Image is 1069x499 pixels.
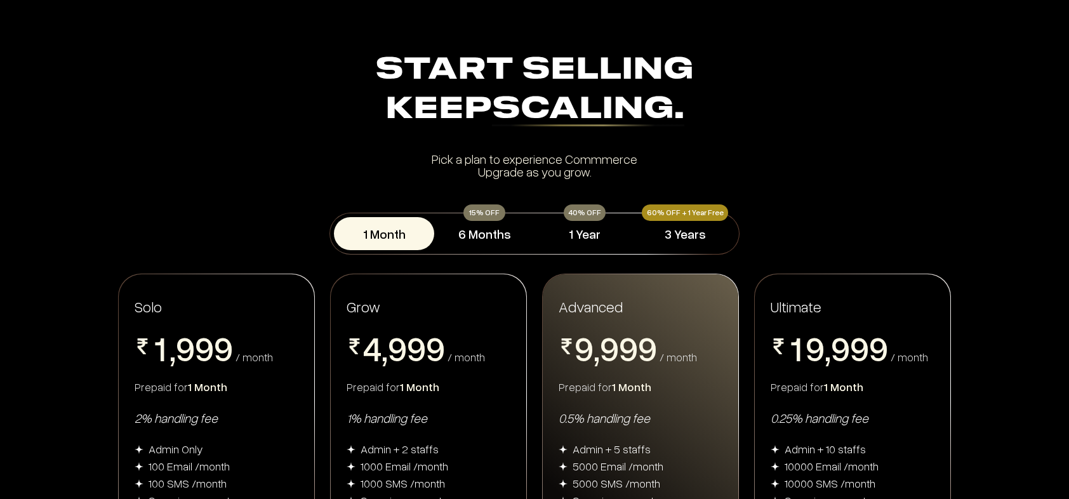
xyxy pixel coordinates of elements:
[214,331,233,365] span: 9
[787,365,806,399] span: 2
[642,204,728,221] div: 60% OFF + 1 Year Free
[806,331,825,365] span: 9
[135,379,298,394] div: Prepaid for
[559,462,568,471] img: img
[850,331,869,365] span: 9
[559,479,568,488] img: img
[463,204,505,221] div: 15% OFF
[492,95,684,126] div: Scaling.
[559,409,722,426] div: 0.5% handling fee
[347,445,355,454] img: img
[771,445,780,454] img: img
[176,331,195,365] span: 9
[135,479,143,488] img: img
[448,351,485,363] div: / month
[347,297,380,316] span: Grow
[612,380,651,394] span: 1 Month
[407,331,426,365] span: 9
[382,331,388,369] span: ,
[559,296,623,316] span: Advanced
[149,441,203,456] div: Admin Only
[347,462,355,471] img: img
[347,409,510,426] div: 1% handling fee
[123,90,946,130] div: Keep
[787,331,806,365] span: 1
[573,458,663,474] div: 5000 Email /month
[123,152,946,178] div: Pick a plan to experience Commmerce Upgrade as you grow.
[362,365,382,399] span: 5
[619,331,638,365] span: 9
[564,204,606,221] div: 40% OFF
[149,458,230,474] div: 100 Email /month
[361,441,439,456] div: Admin + 2 staffs
[334,217,434,250] button: 1 Month
[638,331,657,365] span: 9
[869,331,888,365] span: 9
[573,441,651,456] div: Admin + 5 staffs
[400,380,439,394] span: 1 Month
[573,476,660,491] div: 5000 SMS /month
[771,462,780,471] img: img
[831,331,850,365] span: 9
[135,338,150,354] img: pricing-rupee
[771,479,780,488] img: img
[135,462,143,471] img: img
[123,51,946,130] div: Start Selling
[361,458,448,474] div: 1000 Email /month
[824,380,863,394] span: 1 Month
[434,217,534,250] button: 6 Months
[574,331,594,365] span: 9
[771,296,821,316] span: Ultimate
[347,479,355,488] img: img
[534,217,635,250] button: 1 Year
[361,476,445,491] div: 1000 SMS /month
[169,331,176,369] span: ,
[135,409,298,426] div: 2% handling fee
[594,331,600,369] span: ,
[660,351,697,363] div: / month
[362,331,382,365] span: 4
[135,297,162,316] span: Solo
[388,331,407,365] span: 9
[771,409,934,426] div: 0.25% handling fee
[785,458,879,474] div: 10000 Email /month
[785,441,866,456] div: Admin + 10 staffs
[347,338,362,354] img: pricing-rupee
[771,379,934,394] div: Prepaid for
[195,331,214,365] span: 9
[150,365,169,399] span: 2
[149,476,227,491] div: 100 SMS /month
[150,331,169,365] span: 1
[785,476,875,491] div: 10000 SMS /month
[426,331,445,365] span: 9
[600,331,619,365] span: 9
[559,379,722,394] div: Prepaid for
[188,380,227,394] span: 1 Month
[559,445,568,454] img: img
[559,338,574,354] img: pricing-rupee
[236,351,273,363] div: / month
[135,445,143,454] img: img
[825,331,831,369] span: ,
[347,379,510,394] div: Prepaid for
[891,351,928,363] div: / month
[771,338,787,354] img: pricing-rupee
[635,217,735,250] button: 3 Years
